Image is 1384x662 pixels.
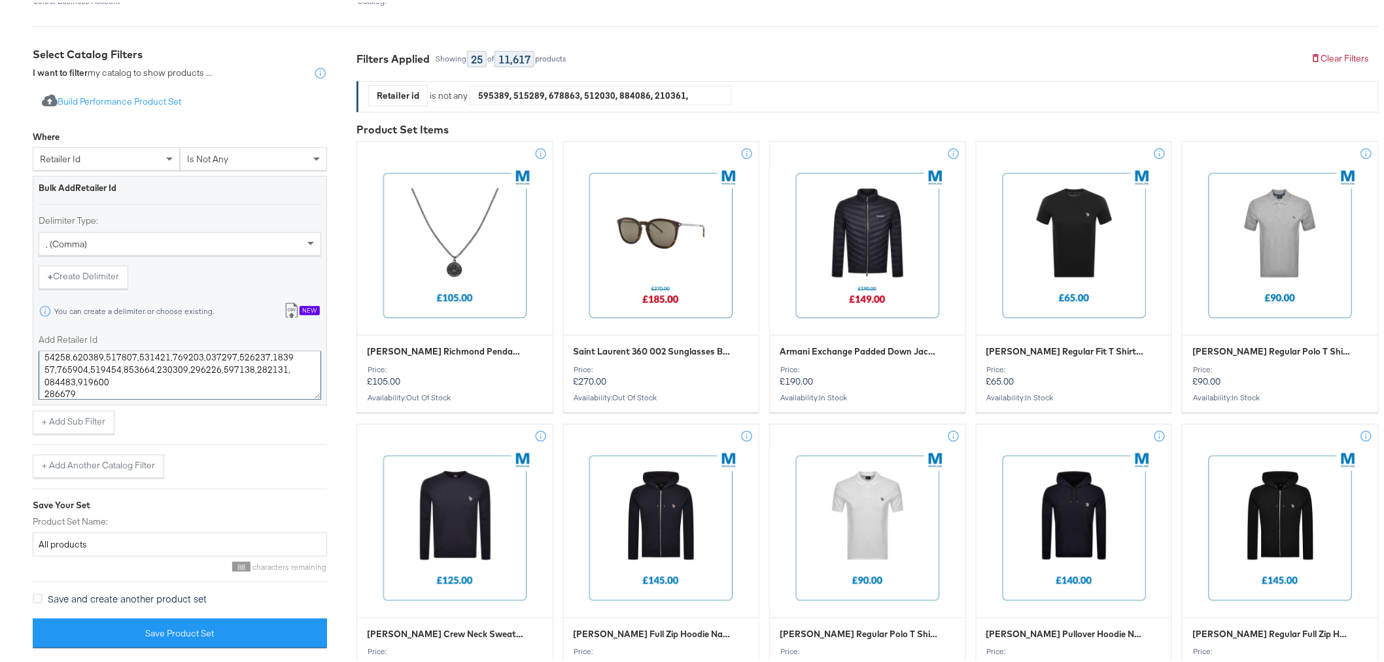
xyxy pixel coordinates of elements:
[574,391,750,400] div: Availability :
[187,150,228,162] span: is not any
[487,52,494,61] div: of
[780,362,956,385] p: £190.00
[33,496,327,509] div: Save Your Set
[986,362,1162,372] div: Price:
[494,48,534,65] div: 11,617
[780,625,938,638] span: Paul Smith Regular Polo T Shirt White
[780,391,956,400] div: Availability :
[33,44,327,60] div: Select Catalog Filters
[986,343,1145,355] span: Paul Smith Regular Fit T Shirt Black
[356,120,1379,135] div: Product Set Items
[33,559,327,569] div: characters remaining
[33,128,60,141] div: Where
[1192,644,1368,653] div: Price:
[1302,44,1379,68] button: Clear Filters
[435,52,467,61] div: Showing
[1192,362,1368,385] p: £90.00
[33,452,164,476] button: + Add Another Catalog Filter
[574,362,750,385] p: £270.00
[33,64,88,76] strong: I want to filter
[1192,625,1351,638] span: Paul Smith Regular Full Zip Hoodie Black
[33,513,327,525] label: Product Set Name:
[819,390,847,400] span: in stock
[986,625,1145,638] span: Paul Smith Pullover Hoodie Navy
[46,235,87,247] span: , (comma)
[367,625,525,638] span: Paul Smith Crew Neck Sweatshirt Navy
[33,408,114,432] button: + Add Sub Filter
[574,625,732,638] span: Paul Smith Full Zip Hoodie Navy
[986,362,1162,385] p: £65.00
[467,48,487,65] div: 25
[406,390,451,400] span: out of stock
[1192,343,1351,355] span: Paul Smith Regular Polo T Shirt Grey
[367,343,525,355] span: Vivienne Westwood Richmond Pendant Gunmetal
[39,331,321,343] label: Add Retailer Id
[232,559,251,569] span: 88
[356,49,430,64] div: Filters Applied
[54,304,215,313] div: You can create a delimiter or choose existing.
[780,644,956,653] div: Price:
[780,362,956,372] div: Price:
[613,390,657,400] span: out of stock
[470,83,731,103] div: 595389, 515289, 678863, 512030, 884086, 210361, 534601, 301639, 973104, 259691, 020052, 569491, 1...
[369,83,427,103] div: Retailer id
[986,644,1162,653] div: Price:
[428,87,470,99] div: is not any
[367,362,543,372] div: Price:
[33,88,190,112] button: Build Performance Product Set
[367,391,543,400] div: Availability :
[986,391,1162,400] div: Availability :
[33,530,327,554] input: Give your set a descriptive name
[1192,362,1368,372] div: Price:
[39,263,128,287] button: +Create Delimiter
[1232,390,1260,400] span: in stock
[40,150,80,162] span: retailer id
[534,52,567,61] div: products
[39,212,321,224] label: Delimiter Type:
[48,268,53,280] strong: +
[780,343,938,355] span: Armani Exchange Padded Down Jacket Navy
[574,644,750,653] div: Price:
[33,64,212,77] div: my catalog to show products ...
[367,644,543,653] div: Price:
[574,343,732,355] span: Saint Laurent 360 002 Sunglasses Brown
[574,362,750,372] div: Price:
[39,349,321,397] textarea: 471166,128509,518850,570265,001319,154018,217716,714028,681247,078694,207677,021874,284526,853044...
[1192,391,1368,400] div: Availability :
[48,589,207,602] span: Save and create another product set
[275,297,329,321] button: New
[39,179,321,192] div: Bulk Add Retailer Id
[33,616,327,646] button: Save Product Set
[367,362,543,385] p: £105.00
[1026,390,1054,400] span: in stock
[300,304,320,313] div: New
